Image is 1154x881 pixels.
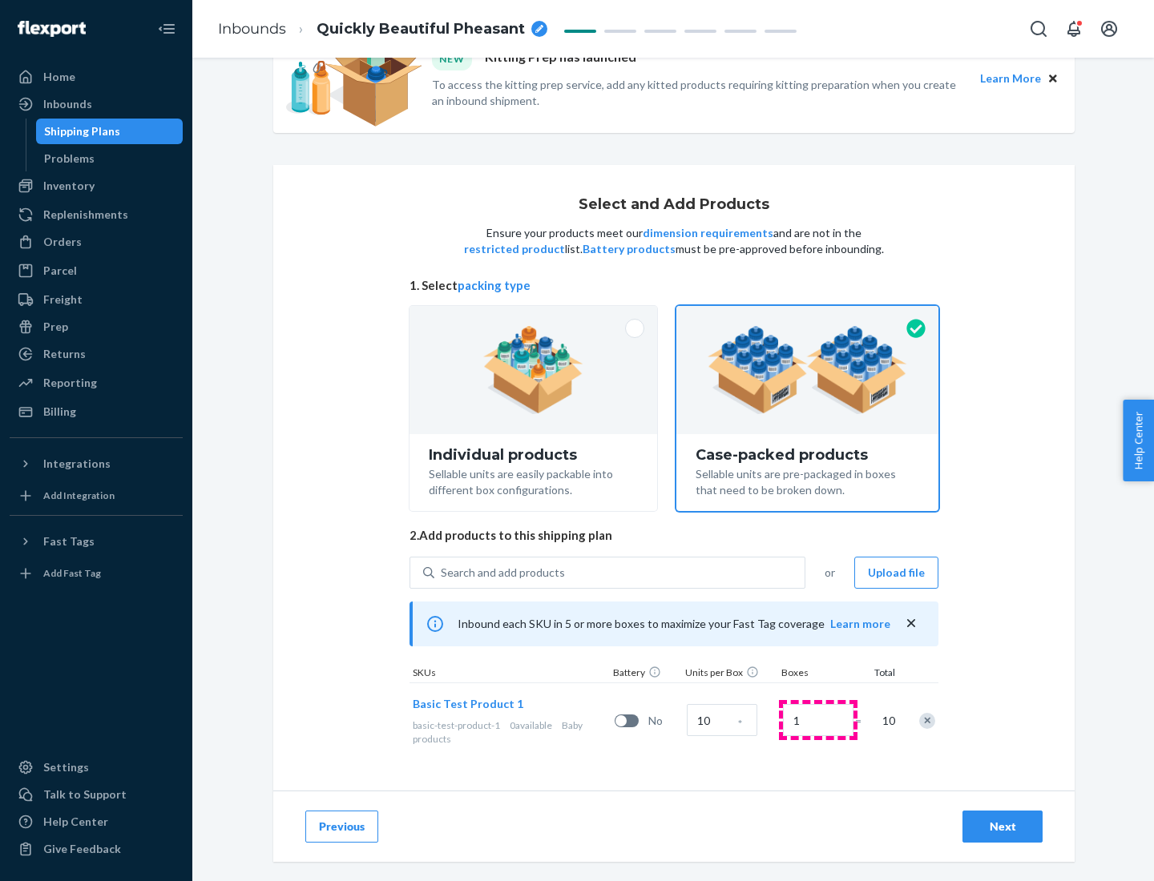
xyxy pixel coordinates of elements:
[43,375,97,391] div: Reporting
[43,263,77,279] div: Parcel
[44,151,95,167] div: Problems
[432,48,472,70] div: NEW
[10,809,183,835] a: Help Center
[682,666,778,682] div: Units per Box
[43,533,95,549] div: Fast Tags
[1123,400,1154,481] button: Help Center
[10,91,183,117] a: Inbounds
[10,754,183,780] a: Settings
[610,666,682,682] div: Battery
[43,319,68,335] div: Prep
[464,241,565,257] button: restricted product
[43,404,76,420] div: Billing
[10,399,183,424] a: Billing
[648,713,680,729] span: No
[43,69,75,85] div: Home
[43,841,121,857] div: Give Feedback
[10,341,183,367] a: Returns
[43,178,95,194] div: Inventory
[708,326,907,414] img: case-pack.59cecea509d18c883b923b81aeac6d0b.png
[43,96,92,112] div: Inbounds
[10,483,183,509] a: Add Integration
[413,696,523,712] button: Basic Test Product 1
[687,704,757,736] input: Case Quantity
[10,202,183,227] a: Replenishments
[696,447,919,463] div: Case-packed products
[410,277,938,294] span: 1. Select
[458,277,531,294] button: packing type
[696,463,919,498] div: Sellable units are pre-packaged in boxes that need to be broken down.
[36,119,184,144] a: Shipping Plans
[1093,13,1125,45] button: Open account menu
[485,48,636,70] p: Kitting Prep has launched
[1044,70,1062,87] button: Close
[10,782,183,807] a: Talk to Support
[1023,13,1055,45] button: Open Search Box
[825,565,835,581] span: or
[10,173,183,199] a: Inventory
[10,258,183,284] a: Parcel
[10,561,183,586] a: Add Fast Tag
[410,527,938,544] span: 2. Add products to this shipping plan
[10,451,183,477] button: Integrations
[218,20,286,38] a: Inbounds
[980,70,1041,87] button: Learn More
[10,229,183,255] a: Orders
[583,241,676,257] button: Battery products
[43,786,127,803] div: Talk to Support
[783,704,853,736] input: Number of boxes
[432,77,966,109] p: To access the kitting prep service, add any kitted products requiring kitting preparation when yo...
[317,19,525,40] span: Quickly Beautiful Pheasant
[43,759,89,775] div: Settings
[855,713,871,729] span: =
[410,666,610,682] div: SKUs
[10,529,183,554] button: Fast Tags
[429,463,638,498] div: Sellable units are easily packable into different box configurations.
[10,836,183,862] button: Give Feedback
[44,123,120,139] div: Shipping Plans
[483,326,583,414] img: individual-pack.facf35554cb0f1810c75b2bd6df2d64e.png
[10,314,183,340] a: Prep
[579,197,769,213] h1: Select and Add Products
[413,719,500,731] span: basic-test-product-1
[462,225,886,257] p: Ensure your products meet our and are not in the list. must be pre-approved before inbounding.
[962,811,1043,843] button: Next
[413,697,523,710] span: Basic Test Product 1
[879,713,895,729] span: 10
[778,666,858,682] div: Boxes
[43,292,83,308] div: Freight
[410,601,938,646] div: Inbound each SKU in 5 or more boxes to maximize your Fast Tag coverage
[18,21,86,37] img: Flexport logo
[643,225,773,241] button: dimension requirements
[903,615,919,632] button: close
[205,6,560,53] ol: breadcrumbs
[976,819,1029,835] div: Next
[43,346,86,362] div: Returns
[429,447,638,463] div: Individual products
[43,456,111,472] div: Integrations
[43,814,108,830] div: Help Center
[510,719,552,731] span: 0 available
[43,234,82,250] div: Orders
[830,616,890,632] button: Learn more
[36,146,184,171] a: Problems
[858,666,898,682] div: Total
[151,13,183,45] button: Close Navigation
[854,557,938,589] button: Upload file
[10,64,183,90] a: Home
[43,207,128,223] div: Replenishments
[919,713,935,729] div: Remove Item
[10,287,183,312] a: Freight
[1058,13,1090,45] button: Open notifications
[441,565,565,581] div: Search and add products
[305,811,378,843] button: Previous
[43,566,101,580] div: Add Fast Tag
[10,370,183,396] a: Reporting
[43,489,115,502] div: Add Integration
[413,718,608,746] div: Baby products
